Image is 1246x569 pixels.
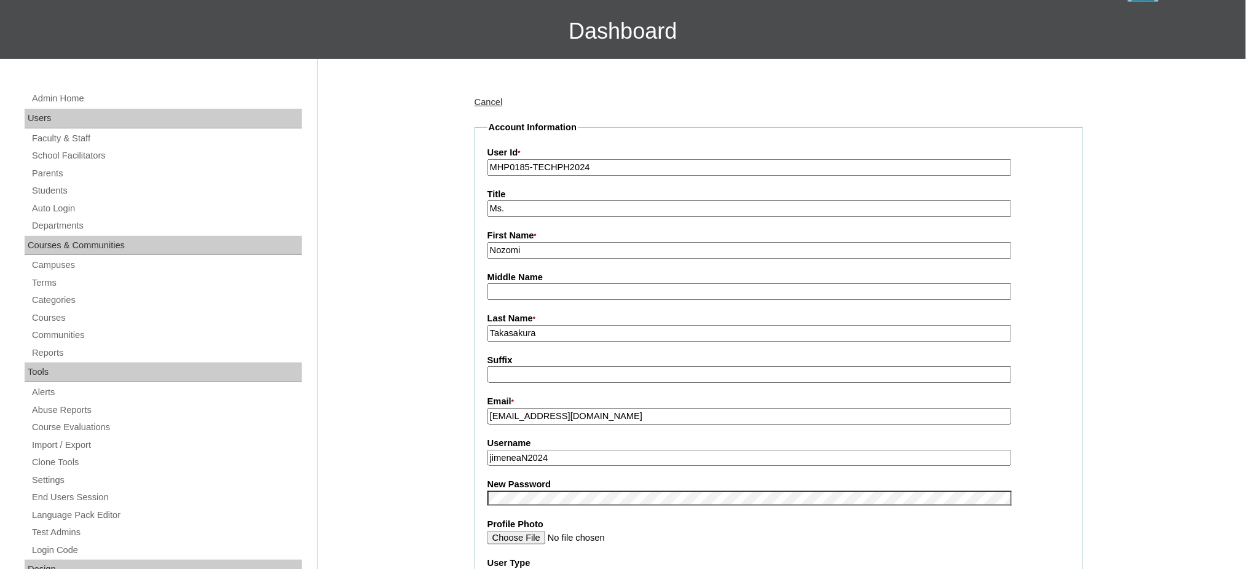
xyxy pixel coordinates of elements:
[31,455,302,470] a: Clone Tools
[31,345,302,361] a: Reports
[487,437,1070,450] label: Username
[31,473,302,488] a: Settings
[487,188,1070,201] label: Title
[31,275,302,291] a: Terms
[487,478,1070,491] label: New Password
[475,97,503,107] a: Cancel
[487,518,1070,531] label: Profile Photo
[487,271,1070,284] label: Middle Name
[31,508,302,523] a: Language Pack Editor
[487,146,1070,160] label: User Id
[31,438,302,453] a: Import / Export
[31,131,302,146] a: Faculty & Staff
[31,385,302,400] a: Alerts
[31,166,302,181] a: Parents
[487,121,578,134] legend: Account Information
[31,257,302,273] a: Campuses
[31,543,302,558] a: Login Code
[31,201,302,216] a: Auto Login
[25,236,302,256] div: Courses & Communities
[25,109,302,128] div: Users
[487,312,1070,326] label: Last Name
[31,218,302,233] a: Departments
[31,91,302,106] a: Admin Home
[25,363,302,382] div: Tools
[487,395,1070,409] label: Email
[31,420,302,435] a: Course Evaluations
[31,490,302,505] a: End Users Session
[31,183,302,198] a: Students
[31,148,302,163] a: School Facilitators
[6,4,1240,59] h3: Dashboard
[487,229,1070,243] label: First Name
[31,292,302,308] a: Categories
[31,525,302,540] a: Test Admins
[31,402,302,418] a: Abuse Reports
[31,328,302,343] a: Communities
[31,310,302,326] a: Courses
[487,354,1070,367] label: Suffix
